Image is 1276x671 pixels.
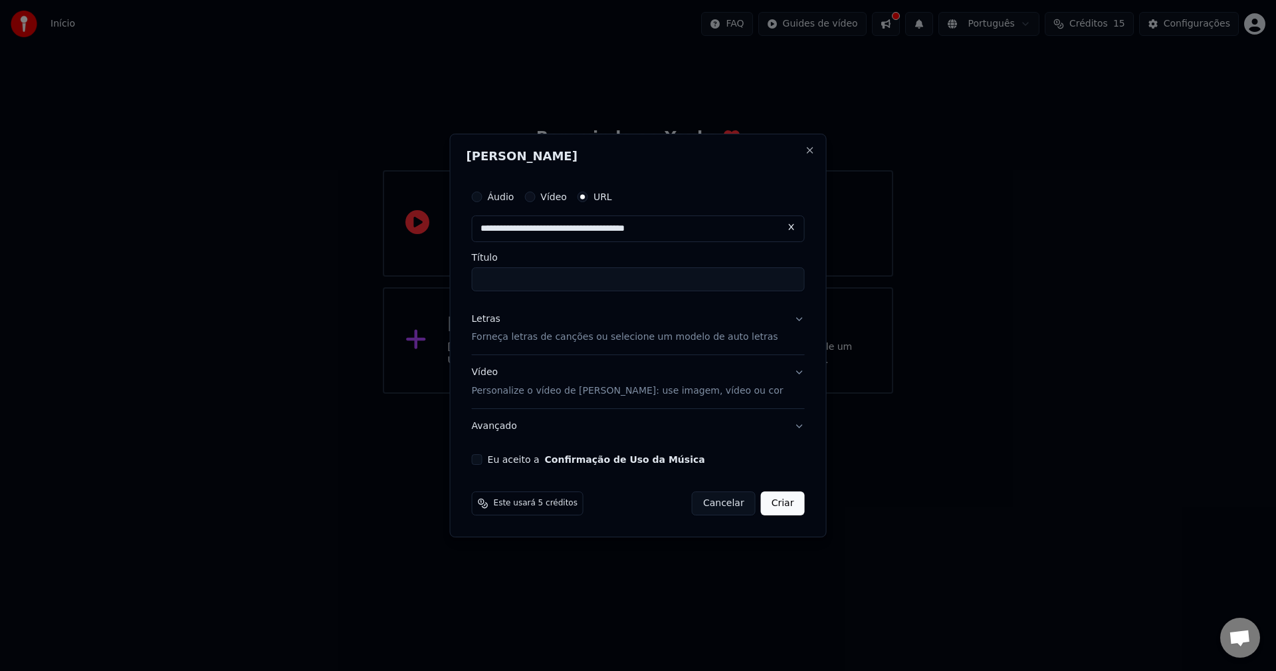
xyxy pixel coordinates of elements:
[472,384,784,398] p: Personalize o vídeo de [PERSON_NAME]: use imagem, vídeo ou cor
[540,192,567,201] label: Vídeo
[472,409,805,444] button: Avançado
[761,491,805,515] button: Criar
[494,498,578,509] span: Este usará 5 créditos
[472,356,805,409] button: VídeoPersonalize o vídeo de [PERSON_NAME]: use imagem, vídeo ou cor
[593,192,612,201] label: URL
[545,455,705,464] button: Eu aceito a
[472,331,778,344] p: Forneça letras de canções ou selecione um modelo de auto letras
[472,253,805,262] label: Título
[488,455,705,464] label: Eu aceito a
[472,313,500,326] div: Letras
[472,366,784,398] div: Vídeo
[467,150,810,162] h2: [PERSON_NAME]
[488,192,514,201] label: Áudio
[692,491,756,515] button: Cancelar
[472,302,805,355] button: LetrasForneça letras de canções ou selecione um modelo de auto letras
